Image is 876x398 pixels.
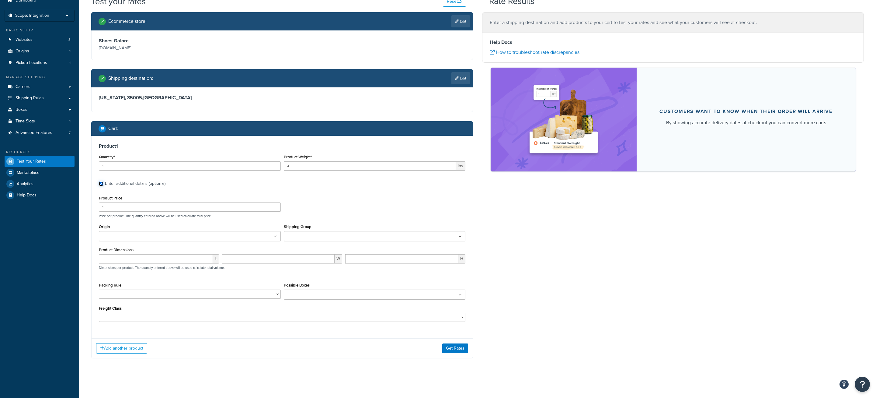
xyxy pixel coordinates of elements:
label: Freight Class [99,306,122,311]
span: Time Slots [16,119,35,124]
label: Possible Boxes [284,283,310,287]
h3: Shoes Galore [99,38,281,44]
p: Enter a shipping destination and add products to your cart to test your rates and see what your c... [490,18,856,27]
a: Pickup Locations1 [5,57,75,69]
a: Help Docs [5,190,75,201]
p: Dimensions per product. The quantity entered above will be used calculate total volume. [97,266,225,270]
li: Time Slots [5,116,75,127]
span: Origins [16,49,29,54]
h2: Cart : [108,126,118,131]
button: Open Resource Center [855,377,870,392]
button: Get Rates [442,343,468,353]
p: Price per product. The quantity entered above will be used calculate total price. [97,214,467,218]
div: Customers want to know when their order will arrive [659,108,832,114]
span: Test Your Rates [17,159,46,164]
a: Carriers [5,81,75,93]
div: Resources [5,150,75,155]
div: Basic Setup [5,28,75,33]
span: 3 [68,37,71,42]
a: Websites3 [5,34,75,45]
span: Marketplace [17,170,40,175]
h2: Ecommerce store : [108,19,147,24]
span: 1 [69,60,71,65]
a: Advanced Features7 [5,127,75,139]
h4: Help Docs [490,39,856,46]
span: 1 [69,119,71,124]
span: Websites [16,37,33,42]
input: 0.00 [284,161,456,171]
div: By showing accurate delivery dates at checkout you can convert more carts [666,119,826,126]
li: Websites [5,34,75,45]
span: Advanced Features [16,130,52,136]
button: Add another product [96,343,147,354]
span: Pickup Locations [16,60,47,65]
span: lbs [456,161,465,171]
span: W [335,254,342,263]
p: [DOMAIN_NAME] [99,44,281,52]
h2: Shipping destination : [108,76,153,81]
label: Product Dimensions [99,248,134,252]
span: H [458,254,465,263]
img: feature-image-ddt-36eae7f7280da8017bfb280eaccd9c446f90b1fe08728e4019434db127062ab4.png [526,77,602,162]
a: Origins1 [5,46,75,57]
li: Origins [5,46,75,57]
div: Manage Shipping [5,75,75,80]
span: Boxes [16,107,27,112]
a: Marketplace [5,167,75,178]
span: Analytics [17,181,33,187]
a: Shipping Rules [5,93,75,104]
label: Quantity* [99,155,115,159]
input: 0.0 [99,161,281,171]
span: Carriers [16,84,30,90]
label: Product Weight* [284,155,312,159]
span: Scope: Integration [15,13,49,18]
li: Pickup Locations [5,57,75,69]
span: 1 [69,49,71,54]
div: Enter additional details (optional) [105,179,165,188]
span: Shipping Rules [16,96,44,101]
a: Edit [451,72,470,84]
label: Origin [99,224,110,229]
h3: [US_STATE], 35005 , [GEOGRAPHIC_DATA] [99,95,465,101]
label: Product Price [99,196,122,200]
label: Packing Rule [99,283,121,287]
a: Edit [451,15,470,27]
span: Help Docs [17,193,36,198]
h3: Product 1 [99,143,465,149]
input: Enter additional details (optional) [99,181,103,186]
a: How to troubleshoot rate discrepancies [490,49,579,56]
span: L [213,254,219,263]
a: Analytics [5,178,75,189]
li: Advanced Features [5,127,75,139]
a: Test Your Rates [5,156,75,167]
a: Boxes [5,104,75,115]
label: Shipping Group [284,224,311,229]
span: 7 [69,130,71,136]
a: Time Slots1 [5,116,75,127]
